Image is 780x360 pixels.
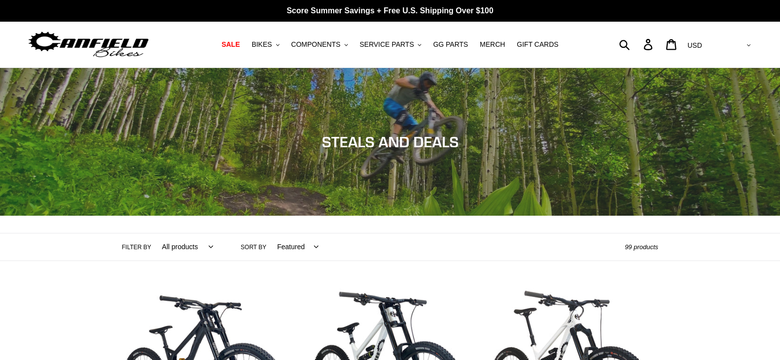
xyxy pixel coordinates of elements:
input: Search [624,33,650,55]
label: Sort by [241,243,266,252]
span: SERVICE PARTS [360,40,414,49]
a: GIFT CARDS [512,38,563,51]
a: MERCH [475,38,510,51]
span: GG PARTS [433,40,468,49]
span: STEALS AND DEALS [322,133,459,151]
a: SALE [217,38,245,51]
span: 99 products [625,243,658,251]
img: Canfield Bikes [27,29,150,60]
button: COMPONENTS [286,38,353,51]
label: Filter by [122,243,152,252]
button: BIKES [247,38,284,51]
span: GIFT CARDS [517,40,559,49]
button: SERVICE PARTS [355,38,426,51]
span: BIKES [251,40,272,49]
a: GG PARTS [428,38,473,51]
span: COMPONENTS [291,40,341,49]
span: MERCH [480,40,505,49]
span: SALE [221,40,240,49]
